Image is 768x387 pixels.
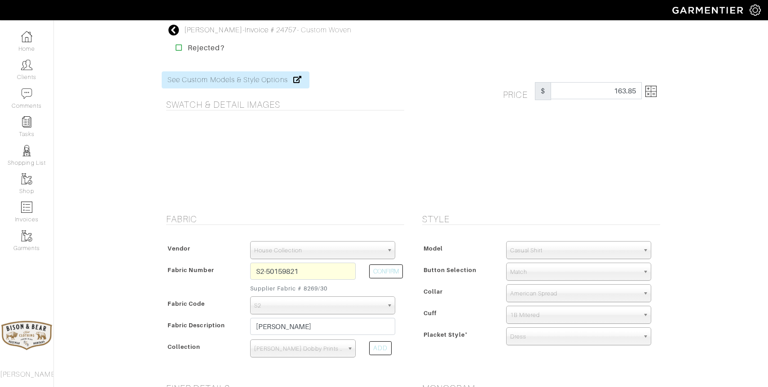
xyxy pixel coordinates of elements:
strong: Rejected? [188,44,224,52]
small: Supplier Fabric # 8269/30 [250,284,356,293]
h5: Swatch & Detail Images [166,99,404,110]
span: $ [535,82,551,100]
img: comment-icon-a0a6a9ef722e966f86d9cbdc48e553b5cf19dbc54f86b18d962a5391bc8f6eb6.png [21,88,32,99]
span: Dress [510,328,639,346]
div: - - Custom Woven [184,25,351,35]
span: Collection [168,340,201,353]
img: clients-icon-6bae9207a08558b7cb47a8932f037763ab4055f8c8b6bfacd5dc20c3e0201464.png [21,59,32,70]
img: Open Price Breakdown [645,86,657,97]
span: Match [510,263,639,281]
span: Model [424,242,443,255]
span: [PERSON_NAME] Dobby Prints V25011 [254,340,344,358]
h5: Style [422,214,660,224]
img: reminder-icon-8004d30b9f0a5d33ae49ab947aed9ed385cf756f9e5892f1edd6e32f2345188e.png [21,116,32,128]
span: Collar [424,285,443,298]
span: Button Selection [424,264,477,277]
button: CONFIRM [369,264,403,278]
span: S2 [254,297,383,315]
img: garments-icon-b7da505a4dc4fd61783c78ac3ca0ef83fa9d6f193b1c9dc38574b1d14d53ca28.png [21,230,32,242]
span: Vendor [168,242,190,255]
h5: Fabric [166,214,404,224]
span: Fabric Code [168,297,205,310]
img: gear-icon-white-bd11855cb880d31180b6d7d6211b90ccbf57a29d726f0c71d8c61bd08dd39cc2.png [750,4,761,16]
img: garments-icon-b7da505a4dc4fd61783c78ac3ca0ef83fa9d6f193b1c9dc38574b1d14d53ca28.png [21,173,32,185]
h5: Price [503,82,535,100]
a: [PERSON_NAME] [184,26,243,34]
img: orders-icon-0abe47150d42831381b5fb84f609e132dff9fe21cb692f30cb5eec754e2cba89.png [21,202,32,213]
img: dashboard-icon-dbcd8f5a0b271acd01030246c82b418ddd0df26cd7fceb0bd07c9910d44c42f6.png [21,31,32,42]
span: Casual Shirt [510,242,639,259]
a: See Custom Models & Style Options [162,71,309,88]
div: ADD [369,341,392,355]
span: American Spread [510,285,639,303]
a: Invoice # 24757 [245,26,297,34]
span: Cuff [424,307,437,320]
span: Fabric Number [168,264,214,277]
span: Fabric Description [168,319,225,332]
span: House Collection [254,242,383,259]
span: Placket Style [424,328,468,341]
img: stylists-icon-eb353228a002819b7ec25b43dbf5f0378dd9e0616d9560372ff212230b889e62.png [21,145,32,156]
span: 1B Mitered [510,306,639,324]
img: garmentier-logo-header-white-b43fb05a5012e4ada735d5af1a66efaba907eab6374d6393d1fbf88cb4ef424d.png [668,2,750,18]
